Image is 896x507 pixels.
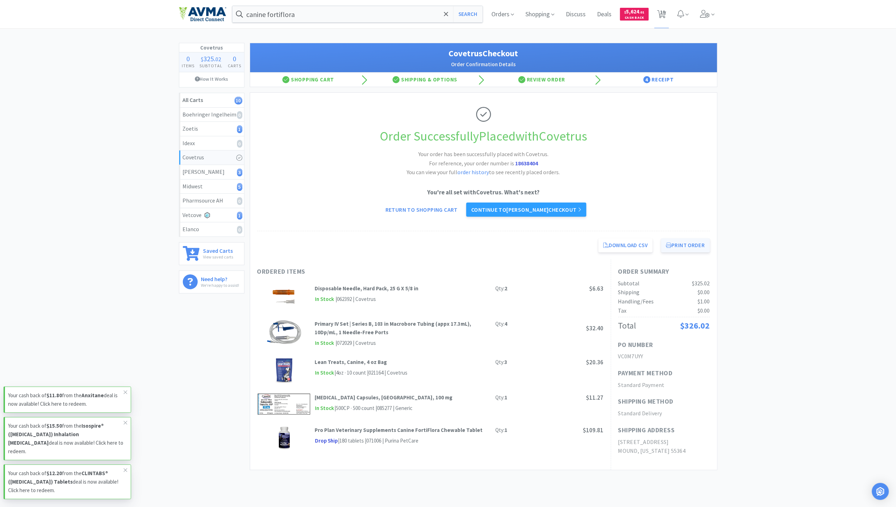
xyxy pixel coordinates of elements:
[618,446,710,456] h2: MOUND, [US_STATE] 55364
[179,93,244,108] a: All Carts10
[8,422,124,456] p: Your cash back of from the deal is now available! Click here to redeem.
[505,427,507,433] strong: 1
[237,197,242,205] i: 0
[618,381,710,390] h2: Standard Payment
[586,394,604,401] span: $11.27
[618,340,654,350] h1: PO Number
[661,238,710,252] button: Print Order
[586,324,604,332] span: $32.40
[315,339,334,348] span: In Stock
[257,267,470,277] h1: Ordered Items
[183,196,241,205] div: Pharmsource AH
[429,160,538,167] span: For reference, your order number is
[237,111,242,119] i: 0
[315,295,334,304] span: In Stock
[315,285,418,292] strong: Disposable Needle, Hard Pack, 25 G X 5/8 in
[381,203,463,217] a: Return to Shopping Cart
[257,188,710,197] p: You're all set with Covetrus . What's next?
[315,404,334,413] span: In Stock
[179,194,244,208] a: Pharmsource AH0
[179,72,244,86] a: How It Works
[183,124,241,133] div: Zoetis
[618,288,640,297] div: Shipping
[183,225,241,234] div: Elanco
[639,10,644,15] span: . 01
[654,12,669,18] a: 10
[46,422,62,429] strong: $15.50
[179,136,244,151] a: Idexx0
[272,426,296,451] img: 9982e208022f4f48ad6edf3be5797340_351102.png
[183,182,241,191] div: Midwest
[334,369,366,376] span: | 4oz · 10 count
[495,426,507,434] div: Qty:
[237,226,242,234] i: 0
[643,76,650,83] span: 4
[692,280,710,287] span: $325.02
[583,426,604,434] span: $109.81
[484,73,601,87] div: Review Order
[505,285,507,292] strong: 2
[505,320,507,327] strong: 4
[266,320,302,344] img: d445e0d6c4b04263b93e1b0f2067a08a_386106.png
[183,139,241,148] div: Idexx
[275,358,293,383] img: ed537a1d4e5e49509db04026153d78b2_29663.png
[266,284,303,309] img: 2282e2bdeccd4f1ab34a32278993e771_289101.png
[453,6,483,22] button: Search
[505,394,507,401] strong: 1
[315,359,387,365] strong: Lean Treats, Canine, 4 oz Bag
[598,238,653,252] a: Download CSV
[203,246,233,253] h6: Saved Carts
[618,425,675,435] h1: Shipping Address
[183,110,241,119] div: Boehringer Ingelheim
[315,394,452,401] strong: [MEDICAL_DATA] Capsules, [GEOGRAPHIC_DATA], 100 mg
[600,73,717,87] div: Receipt
[698,289,710,296] span: $0.00
[364,437,418,445] div: | 071006 | Purina PetCare
[179,242,244,265] a: Saved CartsView saved carts
[233,54,236,63] span: 0
[698,298,710,305] span: $1.00
[586,358,604,366] span: $20.36
[250,73,367,87] div: Shopping Cart
[590,285,604,292] span: $6.63
[315,427,483,433] strong: Pro Plan Veterinary Supplements Canine FortiFlora Chewable Tablet
[179,208,244,223] a: Vetcove1
[334,405,374,411] span: | 500CP · 500 count
[495,393,507,402] div: Qty:
[315,437,338,445] span: Drop Ship
[237,125,242,133] i: 1
[179,222,244,237] a: Elanco0
[872,483,889,500] div: Open Intercom Messenger
[495,358,507,366] div: Qty:
[201,56,204,63] span: $
[338,437,364,444] span: | 180 tablets
[698,307,710,314] span: $0.00
[315,320,471,336] strong: Primary IV Set | Series B, 103 in Macrobore Tubing (appx 17.3mL), 10Dp/mL, 1 Needle-Free Ports
[367,73,484,87] div: Shipping & Options
[179,108,244,122] a: Boehringer Ingelheim0
[179,150,244,165] a: Covetrus
[225,62,244,69] h4: Carts
[505,359,507,365] strong: 3
[377,150,590,177] h2: Your order has been successfully placed with Covetrus. You can view your full to see recently pla...
[620,5,649,24] a: $5,624.01Cash Back
[46,470,62,477] strong: $12.20
[624,16,644,21] span: Cash Back
[257,393,311,415] img: ae45a791aae843e493395dc472a47b7f_816269.png
[624,10,626,15] span: $
[179,7,226,22] img: e4e33dab9f054f5782a47901c742baa9_102.png
[495,284,507,293] div: Qty:
[46,392,62,399] strong: $11.80
[186,54,190,63] span: 0
[8,391,124,408] p: Your cash back of from the deal is now available! Click here to redeem.
[594,11,614,18] a: Deals
[179,62,197,69] h4: Items
[237,140,242,148] i: 0
[680,320,710,331] span: $326.02
[237,169,242,176] i: 3
[197,62,225,69] h4: Subtotal
[201,274,240,282] h6: Need help?
[235,97,242,104] i: 10
[374,404,412,412] div: | 085277 | Generic
[495,320,507,328] div: Qty:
